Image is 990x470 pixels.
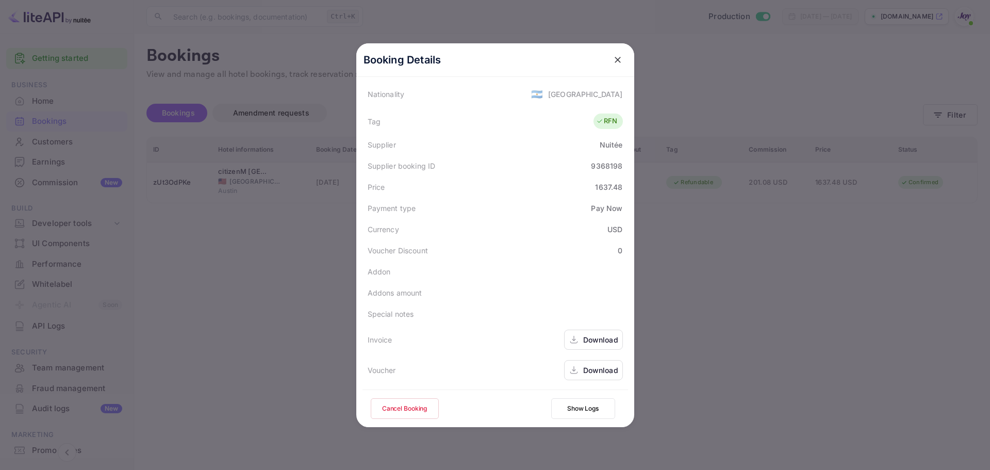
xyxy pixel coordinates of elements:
[591,203,622,214] div: Pay Now
[551,398,615,419] button: Show Logs
[583,365,618,376] div: Download
[368,160,436,171] div: Supplier booking ID
[368,266,391,277] div: Addon
[368,245,428,256] div: Voucher Discount
[600,139,623,150] div: Nuitée
[368,139,396,150] div: Supplier
[371,398,439,419] button: Cancel Booking
[368,309,414,319] div: Special notes
[531,85,543,103] span: United States
[618,245,622,256] div: 0
[548,89,623,100] div: [GEOGRAPHIC_DATA]
[368,203,416,214] div: Payment type
[591,160,622,171] div: 9368198
[368,89,405,100] div: Nationality
[368,365,396,376] div: Voucher
[368,287,422,298] div: Addons amount
[368,182,385,192] div: Price
[368,116,381,127] div: Tag
[595,182,622,192] div: 1637.48
[607,224,622,235] div: USD
[368,224,399,235] div: Currency
[364,52,441,68] p: Booking Details
[596,116,617,126] div: RFN
[608,51,627,69] button: close
[368,334,392,345] div: Invoice
[583,334,618,345] div: Download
